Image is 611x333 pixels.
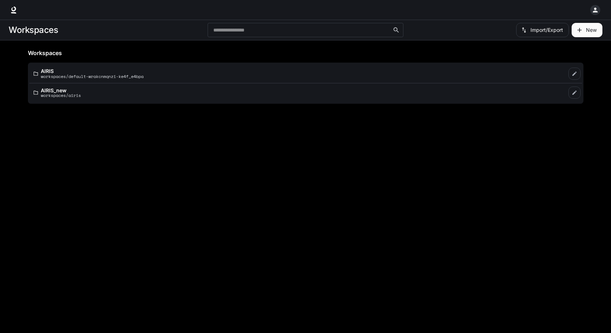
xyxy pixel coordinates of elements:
[41,88,81,93] p: AIRIS_new
[41,74,144,79] p: workspaces/default-wrakcnmqnzi-ke4f_e4bpa
[516,23,569,37] button: Import/Export
[568,87,581,99] a: Edit workspace
[568,68,581,80] a: Edit workspace
[572,23,602,37] button: Create workspace
[31,65,567,82] a: AIRISworkspaces/default-wrakcnmqnzi-ke4f_e4bpa
[31,85,567,101] a: AIRIS_newworkspaces/airis
[9,23,58,37] h1: Workspaces
[28,49,583,57] h5: Workspaces
[41,93,81,98] p: workspaces/airis
[41,68,144,74] p: AIRIS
